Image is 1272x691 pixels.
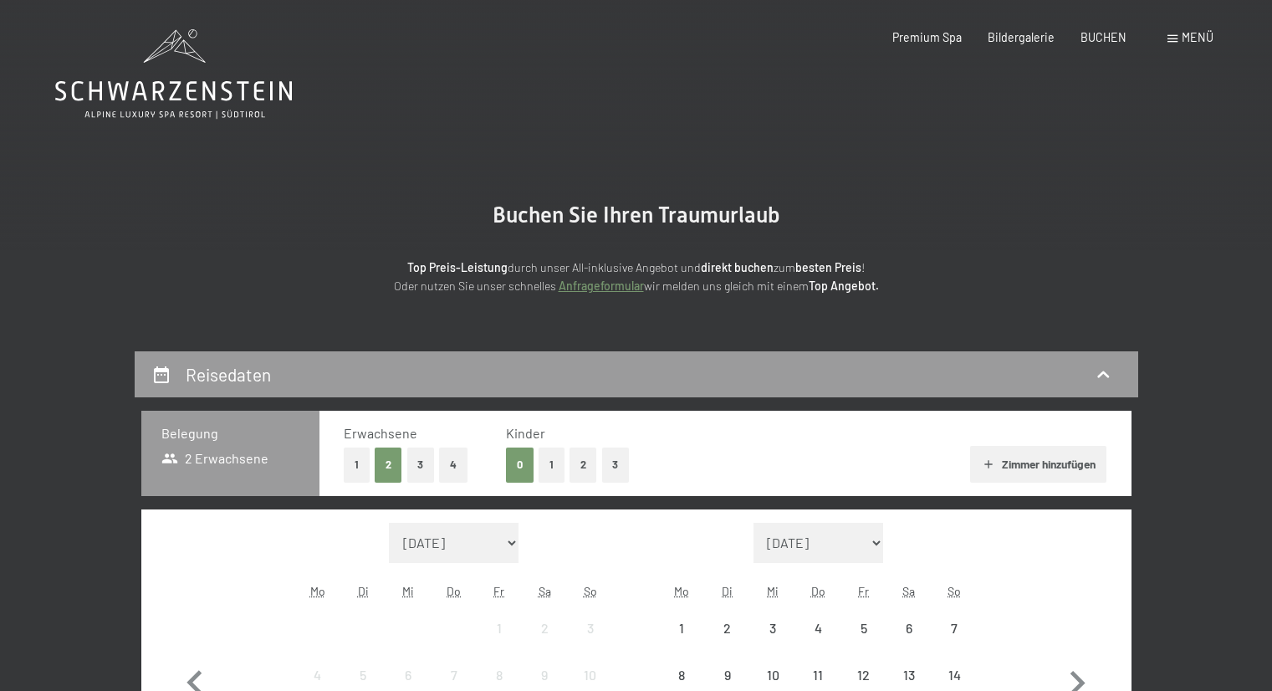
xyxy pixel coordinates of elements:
div: 7 [933,622,975,663]
span: 2 Erwachsene [161,449,269,468]
span: Menü [1182,30,1213,44]
p: durch unser All-inklusive Angebot und zum ! Oder nutzen Sie unser schnelles wir melden uns gleich... [268,258,1004,296]
button: 0 [506,448,534,482]
div: Sun Sep 07 2025 [932,606,977,651]
div: Sat Sep 06 2025 [886,606,932,651]
div: 5 [842,622,884,663]
div: Tue Sep 02 2025 [705,606,750,651]
abbr: Donnerstag [447,584,461,598]
div: Anreise nicht möglich [886,606,932,651]
div: Thu Sep 04 2025 [795,606,840,651]
abbr: Mittwoch [402,584,414,598]
button: Zimmer hinzufügen [970,446,1106,483]
abbr: Freitag [858,584,869,598]
button: 4 [439,448,467,482]
button: 1 [344,448,370,482]
span: Erwachsene [344,425,417,441]
abbr: Mittwoch [767,584,779,598]
div: Anreise nicht möglich [477,606,522,651]
div: Fri Sep 05 2025 [840,606,886,651]
div: Anreise nicht möglich [932,606,977,651]
div: 2 [524,622,565,663]
h3: Belegung [161,424,299,443]
div: 4 [797,622,839,663]
div: Anreise nicht möglich [567,606,612,651]
span: Kinder [506,425,545,441]
div: Anreise nicht möglich [750,606,795,651]
strong: Top Angebot. [809,279,879,293]
div: Fri Aug 01 2025 [477,606,522,651]
abbr: Donnerstag [811,584,825,598]
div: 2 [707,622,748,663]
div: 3 [752,622,794,663]
strong: besten Preis [795,260,861,274]
abbr: Montag [310,584,325,598]
div: Wed Sep 03 2025 [750,606,795,651]
div: 1 [478,622,520,663]
div: 3 [569,622,610,663]
div: Mon Sep 01 2025 [659,606,704,651]
div: Anreise nicht möglich [705,606,750,651]
a: BUCHEN [1080,30,1126,44]
abbr: Dienstag [722,584,733,598]
abbr: Sonntag [584,584,597,598]
a: Bildergalerie [988,30,1055,44]
button: 3 [407,448,435,482]
a: Anfrageformular [559,279,644,293]
div: 6 [888,622,930,663]
button: 1 [539,448,564,482]
span: Buchen Sie Ihren Traumurlaub [493,202,780,228]
abbr: Samstag [902,584,915,598]
button: 2 [570,448,597,482]
div: Anreise nicht möglich [659,606,704,651]
abbr: Samstag [539,584,551,598]
div: Sun Aug 03 2025 [567,606,612,651]
div: Sat Aug 02 2025 [522,606,567,651]
strong: Top Preis-Leistung [407,260,508,274]
div: Anreise nicht möglich [795,606,840,651]
strong: direkt buchen [701,260,774,274]
h2: Reisedaten [186,364,271,385]
div: Anreise nicht möglich [522,606,567,651]
button: 3 [602,448,630,482]
abbr: Sonntag [948,584,961,598]
abbr: Freitag [493,584,504,598]
button: 2 [375,448,402,482]
a: Premium Spa [892,30,962,44]
abbr: Dienstag [358,584,369,598]
div: 1 [661,622,702,663]
abbr: Montag [674,584,689,598]
div: Anreise nicht möglich [840,606,886,651]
